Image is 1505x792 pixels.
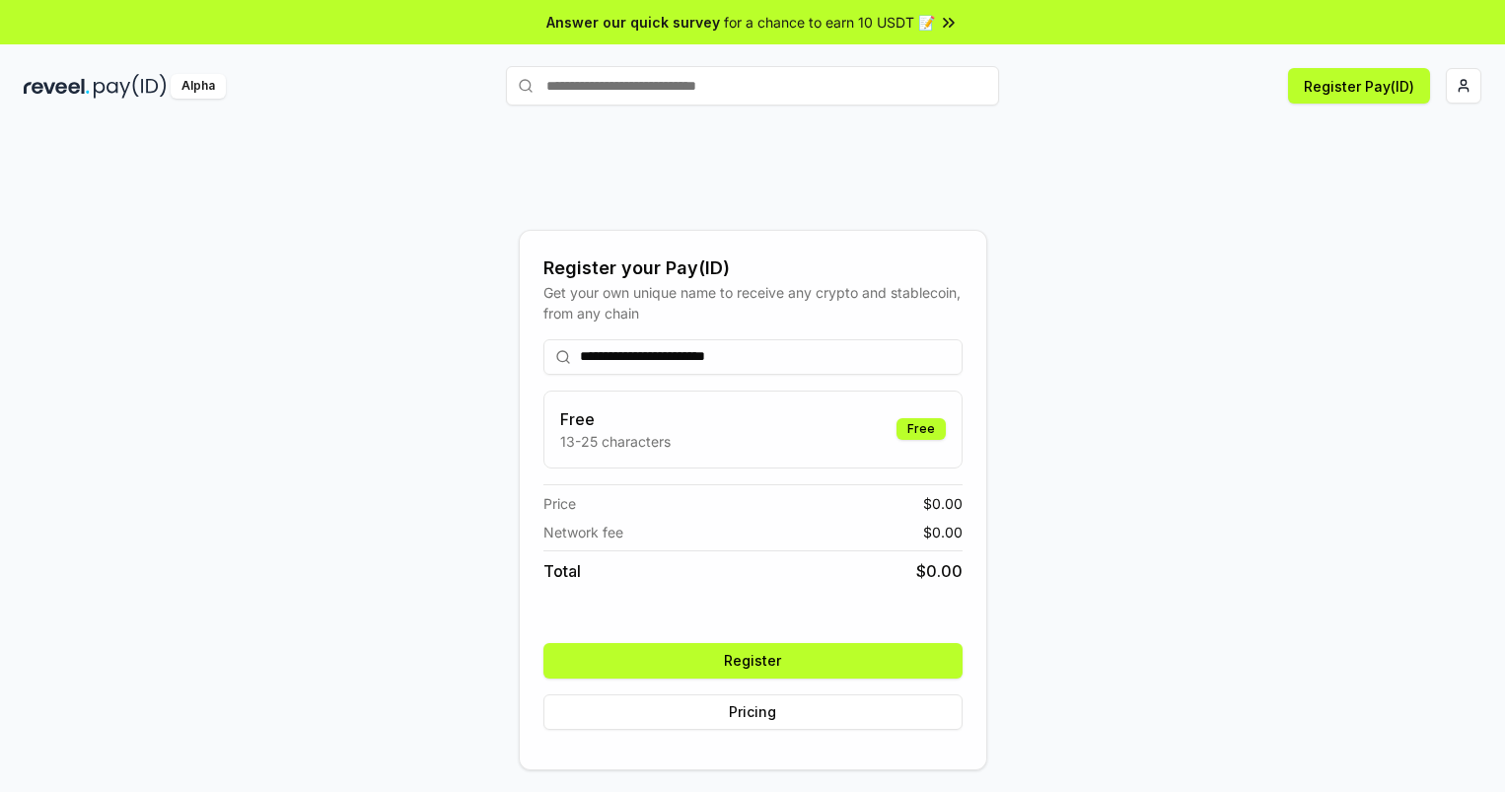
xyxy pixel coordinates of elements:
[560,407,671,431] h3: Free
[543,254,963,282] div: Register your Pay(ID)
[560,431,671,452] p: 13-25 characters
[94,74,167,99] img: pay_id
[171,74,226,99] div: Alpha
[543,643,963,679] button: Register
[543,282,963,324] div: Get your own unique name to receive any crypto and stablecoin, from any chain
[923,522,963,542] span: $ 0.00
[724,12,935,33] span: for a chance to earn 10 USDT 📝
[546,12,720,33] span: Answer our quick survey
[896,418,946,440] div: Free
[24,74,90,99] img: reveel_dark
[543,694,963,730] button: Pricing
[923,493,963,514] span: $ 0.00
[543,493,576,514] span: Price
[916,559,963,583] span: $ 0.00
[543,522,623,542] span: Network fee
[543,559,581,583] span: Total
[1288,68,1430,104] button: Register Pay(ID)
